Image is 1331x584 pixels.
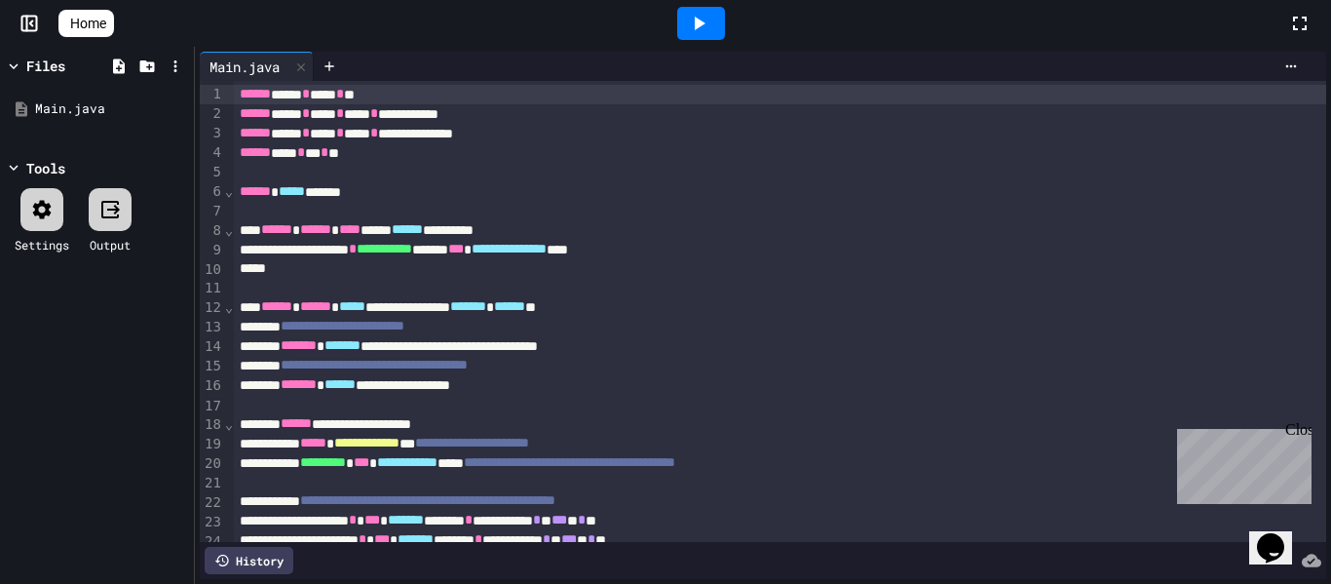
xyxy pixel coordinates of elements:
[200,376,224,396] div: 16
[90,236,131,253] div: Output
[200,357,224,376] div: 15
[200,279,224,298] div: 11
[26,56,65,76] div: Files
[200,337,224,357] div: 14
[224,299,234,315] span: Fold line
[200,318,224,337] div: 13
[200,221,224,241] div: 8
[58,10,114,37] a: Home
[70,14,106,33] span: Home
[200,454,224,474] div: 20
[1249,506,1312,565] iframe: chat widget
[200,397,224,416] div: 17
[200,57,289,77] div: Main.java
[200,532,224,552] div: 24
[200,493,224,513] div: 22
[200,415,224,435] div: 18
[1169,421,1312,504] iframe: chat widget
[205,547,293,574] div: History
[224,183,234,199] span: Fold line
[200,260,224,280] div: 10
[224,416,234,432] span: Fold line
[200,124,224,143] div: 3
[26,158,65,178] div: Tools
[200,85,224,104] div: 1
[200,163,224,182] div: 5
[200,474,224,493] div: 21
[224,222,234,238] span: Fold line
[200,182,224,202] div: 6
[200,143,224,163] div: 4
[8,8,134,124] div: Chat with us now!Close
[15,236,69,253] div: Settings
[200,202,224,221] div: 7
[200,52,314,81] div: Main.java
[200,513,224,532] div: 23
[200,435,224,454] div: 19
[200,104,224,124] div: 2
[200,298,224,318] div: 12
[35,99,187,119] div: Main.java
[200,241,224,260] div: 9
